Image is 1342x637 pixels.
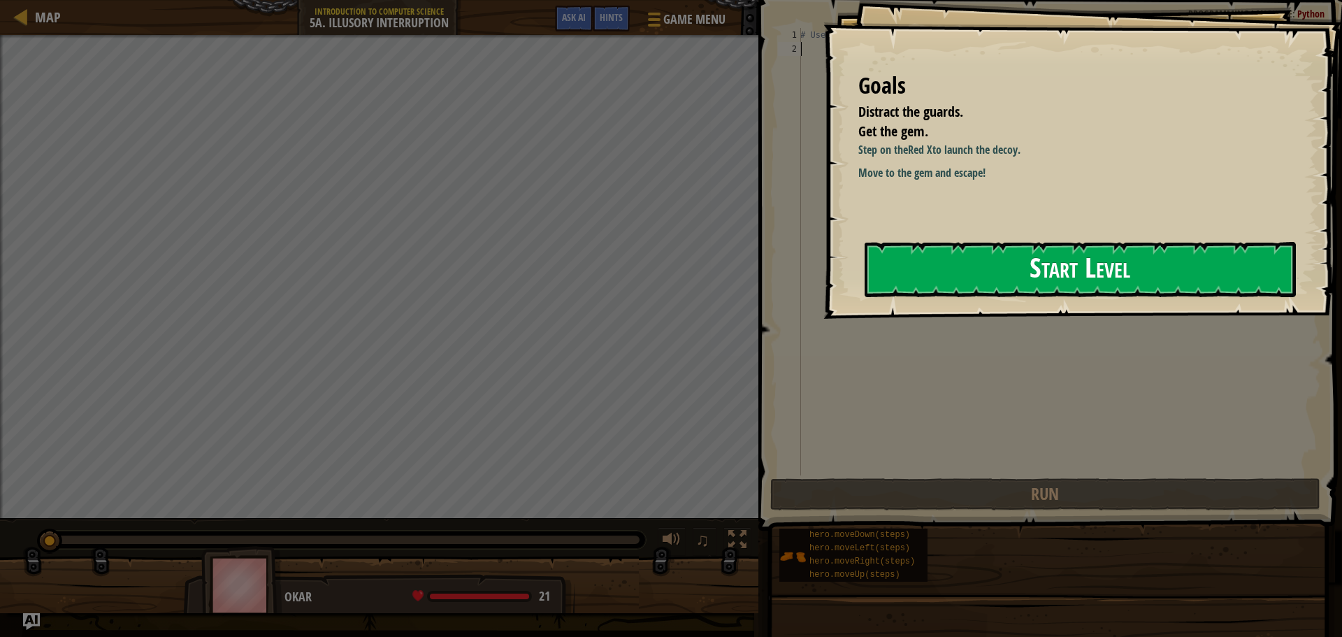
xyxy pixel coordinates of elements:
[908,142,932,157] strong: Red X
[858,102,963,121] span: Distract the guards.
[695,529,709,550] span: ♫
[284,588,561,606] div: Okar
[562,10,586,24] span: Ask AI
[637,6,734,38] button: Game Menu
[658,527,686,556] button: Adjust volume
[779,543,806,570] img: portrait.png
[723,527,751,556] button: Toggle fullscreen
[809,570,900,580] span: hero.moveUp(steps)
[201,546,282,624] img: thang_avatar_frame.png
[778,42,801,56] div: 2
[858,165,1304,181] p: Move to the gem and escape!
[809,557,915,566] span: hero.moveRight(steps)
[809,530,910,540] span: hero.moveDown(steps)
[770,478,1320,510] button: Run
[28,8,61,27] a: Map
[23,613,40,630] button: Ask AI
[858,142,1304,158] p: Step on the to launch the decoy.
[412,590,550,603] div: health: 21 / 21
[841,102,1290,122] li: Distract the guards.
[35,8,61,27] span: Map
[858,122,928,141] span: Get the gem.
[555,6,593,31] button: Ask AI
[858,70,1293,102] div: Goals
[693,527,716,556] button: ♫
[600,10,623,24] span: Hints
[778,28,801,42] div: 1
[539,587,550,605] span: 21
[865,242,1296,297] button: Start Level
[663,10,726,29] span: Game Menu
[841,122,1290,142] li: Get the gem.
[809,543,910,553] span: hero.moveLeft(steps)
